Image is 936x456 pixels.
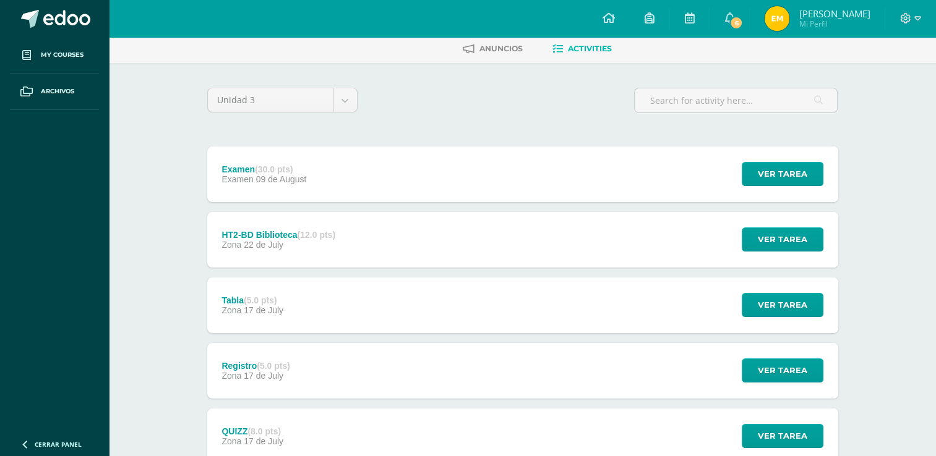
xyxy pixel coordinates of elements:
div: QUIZZ [221,426,283,436]
span: 17 de July [244,305,283,315]
span: Cerrar panel [35,440,82,449]
a: Unidad 3 [208,88,357,112]
span: 17 de July [244,371,283,381]
span: 22 de July [244,240,283,250]
span: Mi Perfil [799,19,870,29]
a: Activities [552,39,612,59]
button: Ver tarea [742,227,823,251]
span: My courses [41,50,84,60]
span: 6 [729,16,743,30]
button: Ver tarea [742,424,823,448]
button: Ver tarea [742,162,823,186]
input: Search for activity here… [635,88,837,112]
strong: (12.0 pts) [298,230,335,240]
strong: (30.0 pts) [255,164,293,174]
a: Archivos [10,74,99,110]
span: Ver tarea [758,228,807,251]
strong: (5.0 pts) [244,295,277,305]
span: Archivos [41,87,74,96]
div: Tabla [221,295,283,305]
a: My courses [10,37,99,74]
span: Zona [221,436,241,446]
span: Ver tarea [758,424,807,447]
span: [PERSON_NAME] [799,7,870,20]
span: Zona [221,371,241,381]
a: Anuncios [463,39,523,59]
span: Zona [221,240,241,250]
button: Ver tarea [742,293,823,317]
span: 17 de July [244,436,283,446]
button: Ver tarea [742,358,823,382]
span: Activities [568,44,612,53]
strong: (8.0 pts) [247,426,281,436]
span: 09 de August [256,174,307,184]
span: Zona [221,305,241,315]
span: Ver tarea [758,293,807,316]
div: Examen [221,164,306,174]
span: Unidad 3 [217,88,324,112]
span: Ver tarea [758,359,807,382]
strong: (5.0 pts) [257,361,290,371]
div: HT2-BD Biblioteca [221,230,335,240]
span: Examen [221,174,253,184]
span: Ver tarea [758,163,807,185]
img: a3cac6e9f30f36fe898afa7be4061810.png [765,6,789,31]
span: Anuncios [479,44,523,53]
div: Registro [221,361,290,371]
